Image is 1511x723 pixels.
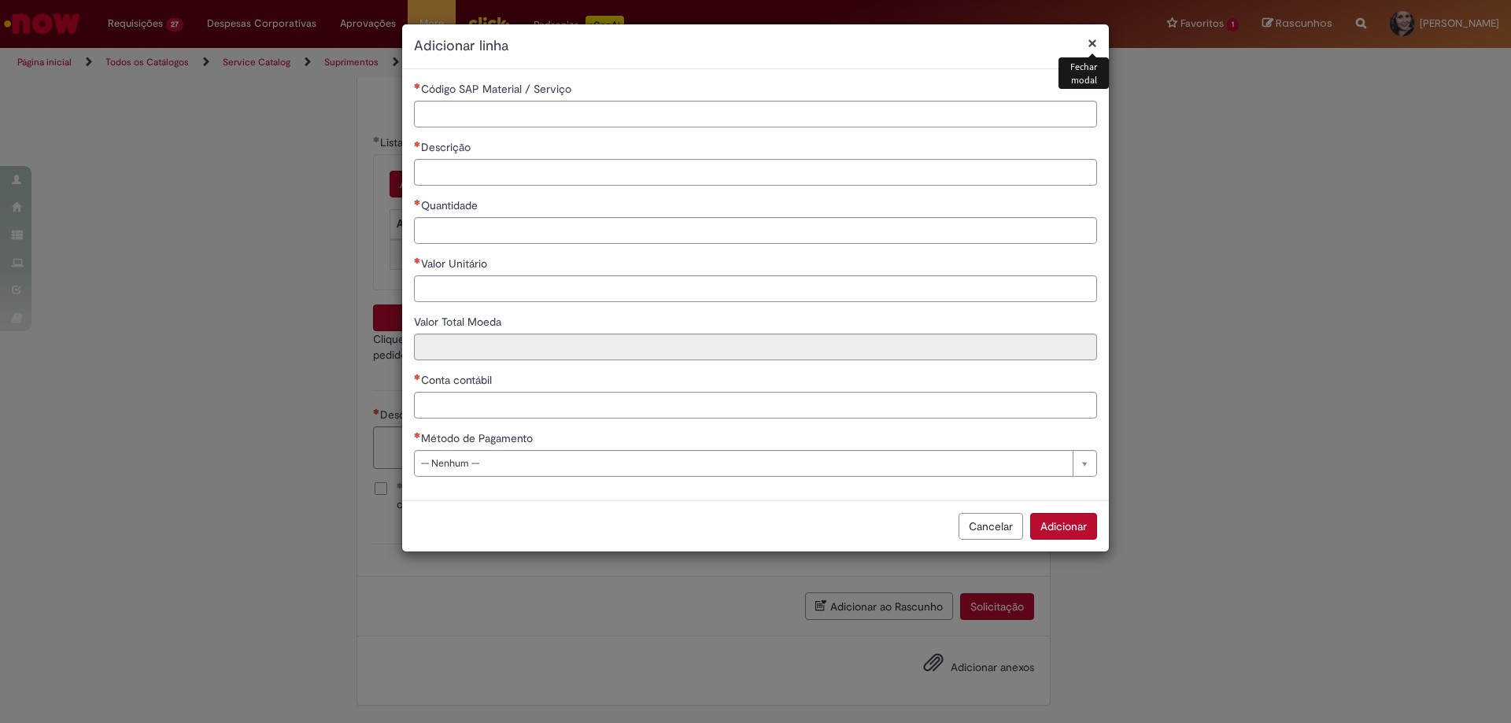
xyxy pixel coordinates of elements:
[421,431,536,445] span: Método de Pagamento
[414,217,1097,244] input: Quantidade
[1058,57,1109,89] div: Fechar modal
[421,256,490,271] span: Valor Unitário
[414,374,421,380] span: Necessários
[414,83,421,89] span: Necessários
[959,513,1023,540] button: Cancelar
[414,36,1097,57] h2: Adicionar linha
[421,82,574,96] span: Código SAP Material / Serviço
[421,451,1065,476] span: -- Nenhum --
[414,101,1097,127] input: Código SAP Material / Serviço
[421,373,495,387] span: Conta contábil
[421,198,481,212] span: Quantidade
[414,141,421,147] span: Necessários
[414,334,1097,360] input: Valor Total Moeda
[414,432,421,438] span: Necessários
[414,199,421,205] span: Necessários
[414,159,1097,186] input: Descrição
[1030,513,1097,540] button: Adicionar
[1088,35,1097,51] button: Fechar modal
[414,315,504,329] span: Somente leitura - Valor Total Moeda
[421,140,474,154] span: Descrição
[414,275,1097,302] input: Valor Unitário
[414,257,421,264] span: Necessários
[414,392,1097,419] input: Conta contábil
